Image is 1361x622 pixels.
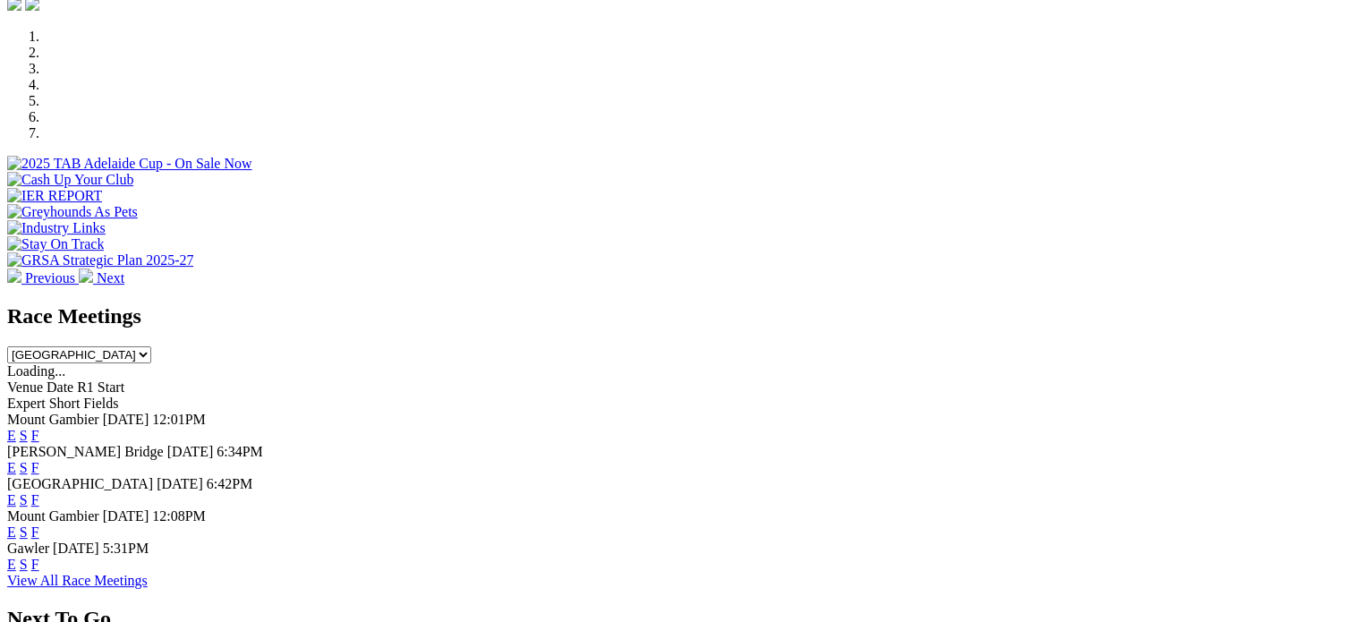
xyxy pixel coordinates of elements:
span: 12:08PM [152,508,206,524]
img: GRSA Strategic Plan 2025-27 [7,252,193,268]
img: Greyhounds As Pets [7,204,138,220]
span: Gawler [7,541,49,556]
span: Loading... [7,363,65,379]
a: S [20,524,28,540]
a: E [7,460,16,475]
span: [DATE] [103,508,149,524]
a: E [7,557,16,572]
img: IER REPORT [7,188,102,204]
a: F [31,460,39,475]
a: F [31,524,39,540]
span: Expert [7,396,46,411]
a: Previous [7,270,79,285]
span: Mount Gambier [7,508,99,524]
a: View All Race Meetings [7,573,148,588]
span: [DATE] [53,541,99,556]
span: R1 Start [77,379,124,395]
span: [DATE] [157,476,203,491]
a: S [20,557,28,572]
span: [GEOGRAPHIC_DATA] [7,476,153,491]
span: Date [47,379,73,395]
a: F [31,428,39,443]
span: [PERSON_NAME] Bridge [7,444,164,459]
span: 6:34PM [217,444,263,459]
a: E [7,524,16,540]
span: Previous [25,270,75,285]
span: 6:42PM [207,476,253,491]
img: Industry Links [7,220,106,236]
img: chevron-right-pager-white.svg [79,268,93,283]
a: S [20,492,28,507]
span: [DATE] [167,444,214,459]
span: Short [49,396,81,411]
span: Fields [83,396,118,411]
img: Stay On Track [7,236,104,252]
img: Cash Up Your Club [7,172,133,188]
h2: Race Meetings [7,304,1354,328]
a: E [7,492,16,507]
span: Venue [7,379,43,395]
a: S [20,460,28,475]
a: Next [79,270,124,285]
img: 2025 TAB Adelaide Cup - On Sale Now [7,156,252,172]
a: S [20,428,28,443]
a: F [31,557,39,572]
a: E [7,428,16,443]
a: F [31,492,39,507]
span: Mount Gambier [7,412,99,427]
img: chevron-left-pager-white.svg [7,268,21,283]
span: [DATE] [103,412,149,427]
span: Next [97,270,124,285]
span: 5:31PM [103,541,149,556]
span: 12:01PM [152,412,206,427]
